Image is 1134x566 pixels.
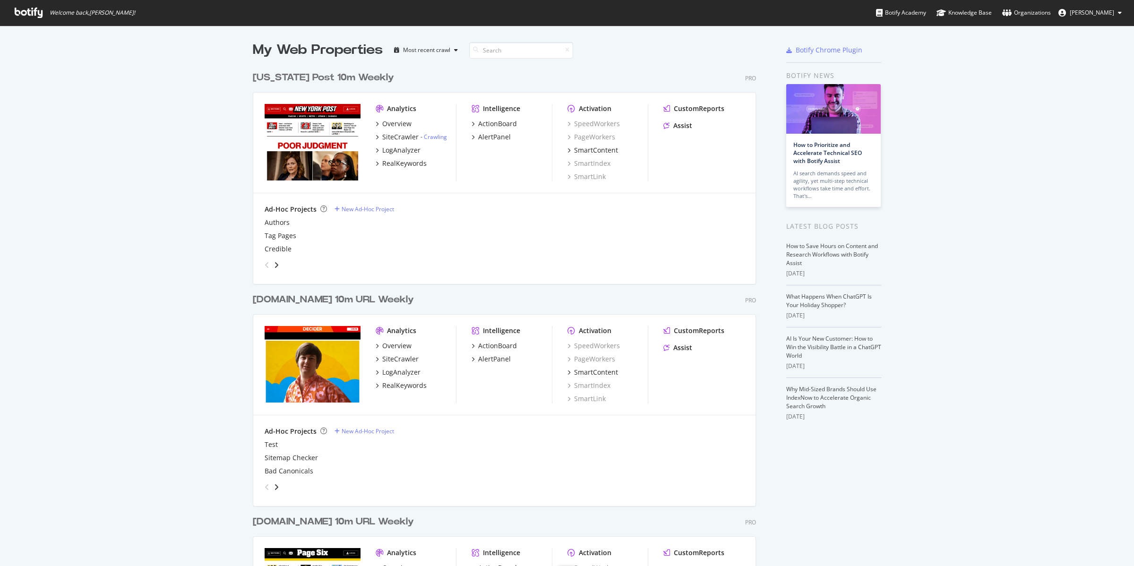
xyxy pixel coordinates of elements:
div: [DOMAIN_NAME] 10m URL Weekly [253,293,414,307]
div: AlertPanel [478,132,511,142]
div: AlertPanel [478,354,511,364]
a: LogAnalyzer [376,368,421,377]
a: PageWorkers [567,354,615,364]
a: Assist [663,121,692,130]
a: SpeedWorkers [567,341,620,351]
a: New Ad-Hoc Project [335,205,394,213]
a: How to Save Hours on Content and Research Workflows with Botify Assist [786,242,878,267]
a: SmartLink [567,172,606,181]
div: SiteCrawler [382,354,419,364]
div: SmartIndex [567,381,610,390]
div: Analytics [387,104,416,113]
a: Authors [265,218,290,227]
div: Intelligence [483,104,520,113]
img: www.Nypost.com [265,104,361,180]
a: [DOMAIN_NAME] 10m URL Weekly [253,293,418,307]
div: angle-right [273,260,280,270]
div: Analytics [387,326,416,335]
div: [DATE] [786,362,881,370]
div: Analytics [387,548,416,557]
a: SpeedWorkers [567,119,620,129]
div: ActionBoard [478,341,517,351]
div: Intelligence [483,326,520,335]
div: Organizations [1002,8,1051,17]
div: My Web Properties [253,41,383,60]
div: CustomReports [674,548,724,557]
a: [US_STATE] Post 10m Weekly [253,71,398,85]
a: CustomReports [663,548,724,557]
input: Search [469,42,573,59]
span: Welcome back, [PERSON_NAME] ! [50,9,135,17]
div: [US_STATE] Post 10m Weekly [253,71,394,85]
div: [DATE] [786,412,881,421]
div: - [421,133,447,141]
div: [DOMAIN_NAME] 10m URL Weekly [253,515,414,529]
div: SmartContent [574,146,618,155]
div: angle-left [261,480,273,495]
div: Assist [673,121,692,130]
a: [DOMAIN_NAME] 10m URL Weekly [253,515,418,529]
div: CustomReports [674,104,724,113]
div: SmartContent [574,368,618,377]
a: Overview [376,341,412,351]
a: What Happens When ChatGPT Is Your Holiday Shopper? [786,292,872,309]
button: Most recent crawl [390,43,462,58]
div: Overview [382,119,412,129]
div: AI search demands speed and agility, yet multi-step technical workflows take time and effort. Tha... [793,170,874,200]
a: Credible [265,244,292,254]
button: [PERSON_NAME] [1051,5,1129,20]
a: CustomReports [663,326,724,335]
div: Assist [673,343,692,352]
a: SiteCrawler- Crawling [376,132,447,142]
div: LogAnalyzer [382,368,421,377]
div: Activation [579,104,611,113]
a: New Ad-Hoc Project [335,427,394,435]
div: RealKeywords [382,159,427,168]
div: angle-left [261,257,273,273]
a: Crawling [424,133,447,141]
a: AI Is Your New Customer: How to Win the Visibility Battle in a ChatGPT World [786,334,881,360]
a: LogAnalyzer [376,146,421,155]
div: Intelligence [483,548,520,557]
a: Tag Pages [265,231,296,240]
div: New Ad-Hoc Project [342,427,394,435]
a: Botify Chrome Plugin [786,45,862,55]
div: CustomReports [674,326,724,335]
a: AlertPanel [472,354,511,364]
div: RealKeywords [382,381,427,390]
div: [DATE] [786,269,881,278]
div: Latest Blog Posts [786,221,881,232]
a: Test [265,440,278,449]
div: Knowledge Base [936,8,992,17]
div: Botify news [786,70,881,81]
div: New Ad-Hoc Project [342,205,394,213]
div: Pro [745,74,756,82]
a: Sitemap Checker [265,453,318,463]
div: Activation [579,326,611,335]
img: www.Decider.com [265,326,361,403]
a: PageWorkers [567,132,615,142]
div: ActionBoard [478,119,517,129]
div: SmartIndex [567,159,610,168]
a: SmartLink [567,394,606,403]
a: Assist [663,343,692,352]
a: Bad Canonicals [265,466,313,476]
div: SiteCrawler [382,132,419,142]
div: Botify Chrome Plugin [796,45,862,55]
a: SmartContent [567,146,618,155]
div: Botify Academy [876,8,926,17]
a: CustomReports [663,104,724,113]
img: How to Prioritize and Accelerate Technical SEO with Botify Assist [786,84,881,134]
div: Ad-Hoc Projects [265,427,317,436]
a: RealKeywords [376,159,427,168]
div: angle-right [273,482,280,492]
a: RealKeywords [376,381,427,390]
